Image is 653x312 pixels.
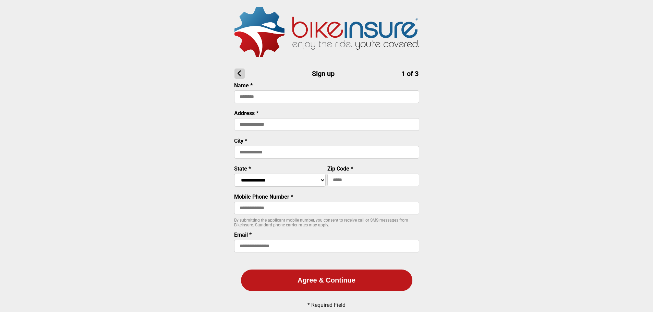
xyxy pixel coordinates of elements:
[234,165,251,172] label: State *
[234,82,253,89] label: Name *
[234,194,293,200] label: Mobile Phone Number *
[234,68,419,79] h1: Sign up
[234,110,258,116] label: Address *
[307,302,346,308] p: * Required Field
[401,70,419,78] span: 1 of 3
[234,232,252,238] label: Email *
[327,165,353,172] label: Zip Code *
[234,218,419,227] p: By submitting the applicant mobile number, you consent to receive call or SMS messages from BikeI...
[234,138,247,144] label: City *
[241,270,412,291] button: Agree & Continue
